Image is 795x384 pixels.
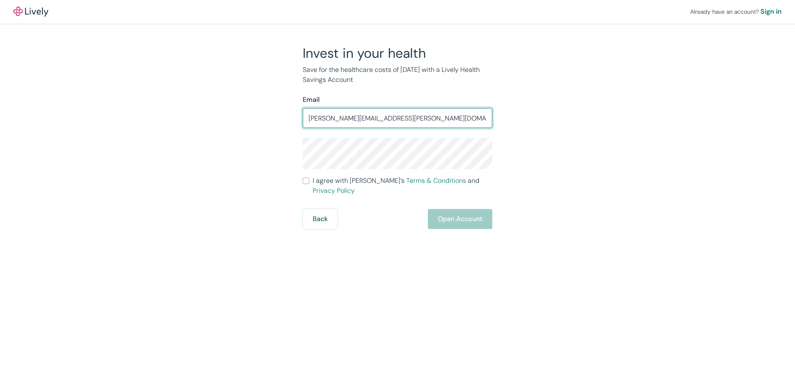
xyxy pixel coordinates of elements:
a: Terms & Conditions [406,176,466,185]
div: Already have an account? [690,7,782,17]
button: Back [303,209,338,229]
img: Lively [13,7,48,17]
p: Save for the healthcare costs of [DATE] with a Lively Health Savings Account [303,65,492,85]
label: Email [303,95,320,105]
a: LivelyLively [13,7,48,17]
a: Sign in [760,7,782,17]
a: Privacy Policy [313,186,355,195]
h2: Invest in your health [303,45,492,62]
span: I agree with [PERSON_NAME]’s and [313,176,492,196]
